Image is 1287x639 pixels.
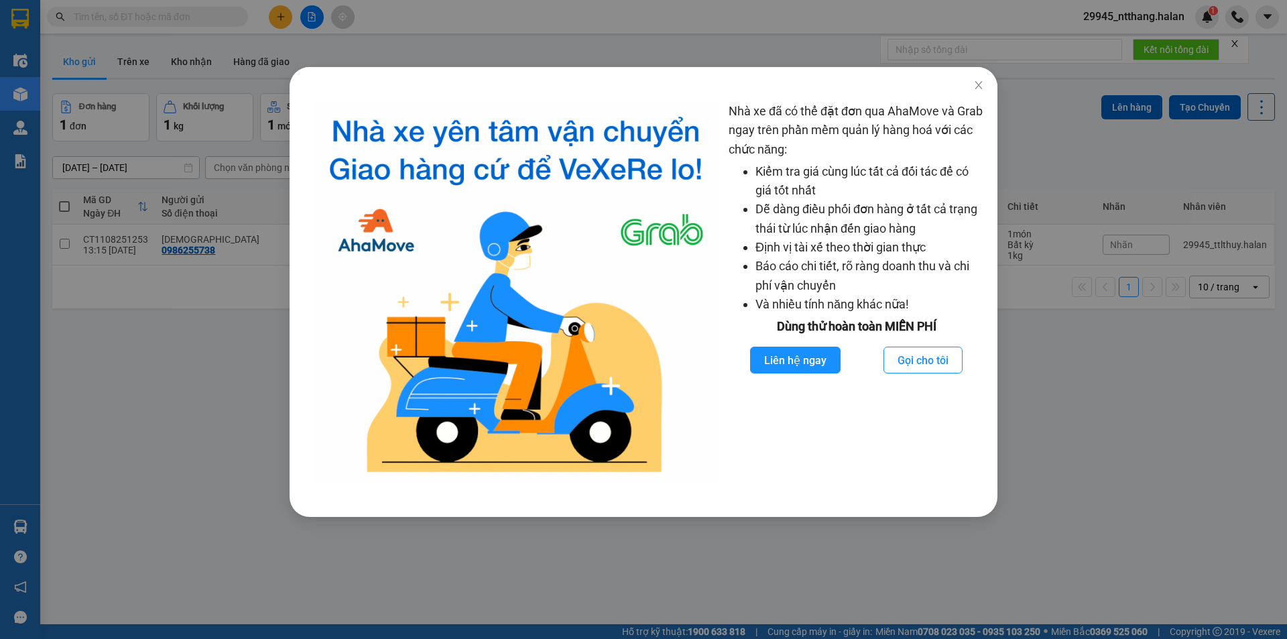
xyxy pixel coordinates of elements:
li: Định vị tài xế theo thời gian thực [755,238,984,257]
li: Dễ dàng điều phối đơn hàng ở tất cả trạng thái từ lúc nhận đến giao hàng [755,200,984,238]
span: close [973,80,984,91]
button: Gọi cho tôi [883,347,963,373]
div: Nhà xe đã có thể đặt đơn qua AhaMove và Grab ngay trên phần mềm quản lý hàng hoá với các chức năng: [729,102,984,483]
li: Kiểm tra giá cùng lúc tất cả đối tác để có giá tốt nhất [755,162,984,200]
button: Liên hệ ngay [750,347,841,373]
span: Liên hệ ngay [764,352,826,369]
button: Close [960,67,997,105]
img: logo [314,102,718,483]
div: Dùng thử hoàn toàn MIỄN PHÍ [729,317,984,336]
span: Gọi cho tôi [898,352,948,369]
li: Và nhiều tính năng khác nữa! [755,295,984,314]
li: Báo cáo chi tiết, rõ ràng doanh thu và chi phí vận chuyển [755,257,984,295]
